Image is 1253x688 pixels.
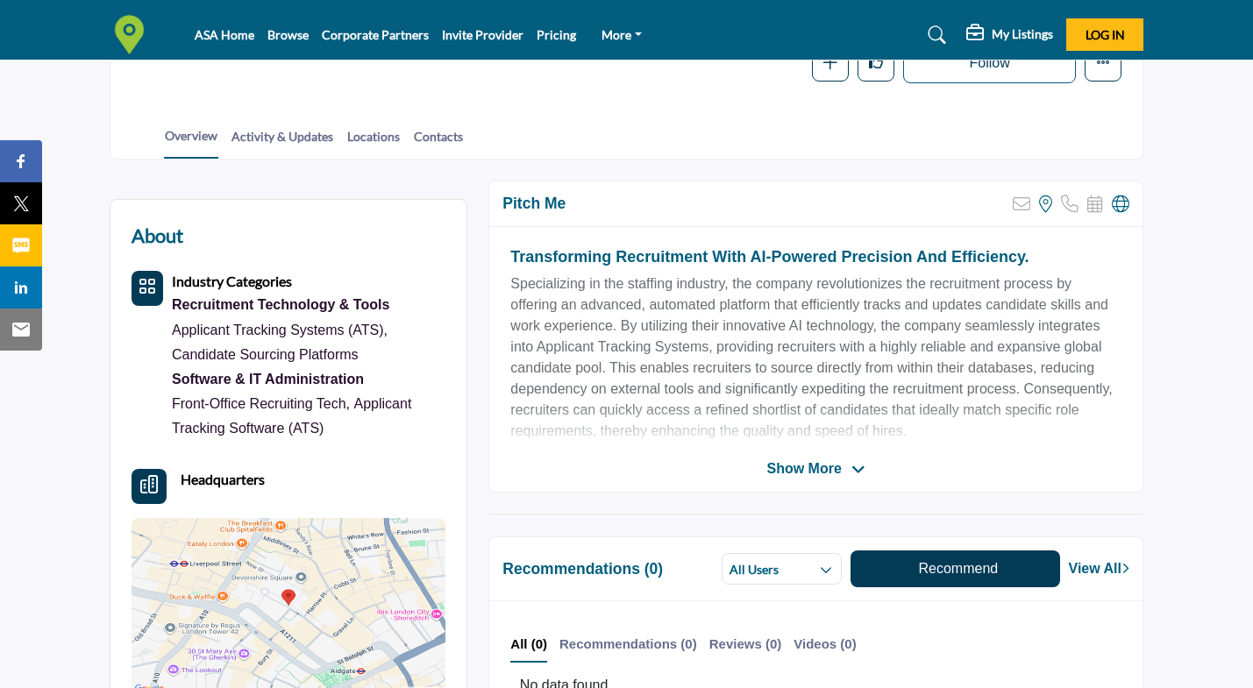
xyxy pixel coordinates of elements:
[709,636,782,651] b: Reviews (0)
[1069,558,1129,579] a: View All
[231,127,334,158] a: Activity & Updates
[851,550,1059,587] button: Recommend
[322,27,429,42] a: Corporate Partners
[195,27,254,42] a: ASA Home
[510,273,1121,442] p: Specializing in the staffing industry, the company revolutionizes the recruitment process by offe...
[794,636,856,651] b: Videos (0)
[1066,18,1143,51] button: Log In
[766,458,841,479] span: Show More
[510,248,1121,267] h2: Transforming Recruitment with AI-Powered Precision and Efficiency.
[730,561,779,578] h2: All Users
[502,195,566,213] h2: Pitch Me
[172,323,388,337] a: Applicant Tracking Systems (ATS),
[992,26,1053,42] h5: My Listings
[172,347,359,362] a: Candidate Sourcing Platforms
[537,27,576,42] a: Pricing
[346,127,401,158] a: Locations
[559,636,697,651] b: Recommendations (0)
[966,25,1053,46] div: My Listings
[172,273,292,289] b: Industry Categories
[172,367,445,392] div: Software solutions and IT management services designed for staffing company operations.
[132,221,183,250] h2: About
[442,27,523,42] a: Invite Provider
[164,126,218,159] a: Overview
[132,271,163,306] button: Category Icon
[132,469,167,504] button: Headquarter icon
[918,561,998,576] span: Recommend
[172,396,350,411] a: Front-Office Recruiting Tech,
[413,127,464,158] a: Contacts
[502,560,663,578] h2: Recommendations (0)
[1086,27,1125,42] span: Log In
[589,23,654,47] a: More
[172,367,445,392] a: Software & IT Administration
[858,45,894,82] button: Like
[510,636,547,651] b: All (0)
[172,293,445,317] a: Recruitment Technology & Tools
[267,27,309,42] a: Browse
[172,274,292,289] a: Industry Categories
[903,43,1076,83] button: Follow
[722,553,842,585] button: All Users
[110,15,158,54] img: site Logo
[181,469,265,490] b: Headquarters
[911,21,958,49] a: Search
[1085,45,1121,82] button: More details
[172,293,445,317] div: Software platforms and digital tools to streamline recruitment and hiring processes.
